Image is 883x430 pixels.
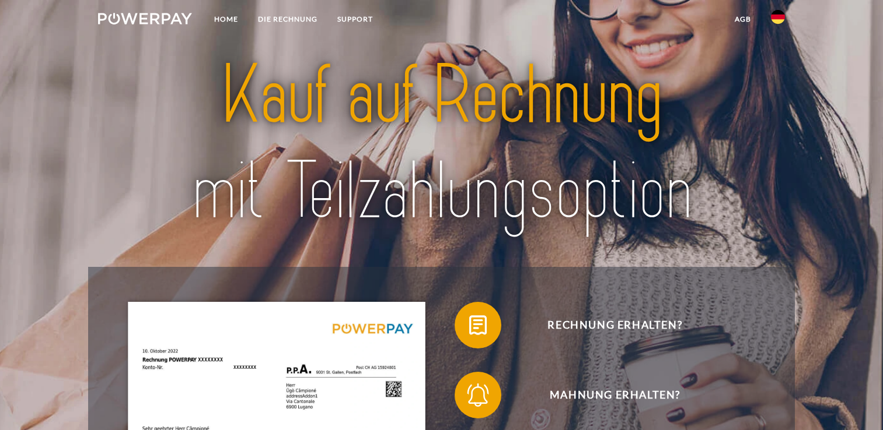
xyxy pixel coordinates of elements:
img: title-powerpay_de.svg [132,43,751,245]
a: Home [204,9,248,30]
img: logo-powerpay-white.svg [98,13,192,24]
button: Mahnung erhalten? [455,372,758,418]
img: de [771,10,785,24]
button: Rechnung erhalten? [455,302,758,348]
a: agb [725,9,761,30]
img: qb_bell.svg [463,380,493,410]
img: qb_bill.svg [463,311,493,340]
span: Rechnung erhalten? [472,302,758,348]
a: DIE RECHNUNG [248,9,327,30]
span: Mahnung erhalten? [472,372,758,418]
a: SUPPORT [327,9,383,30]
